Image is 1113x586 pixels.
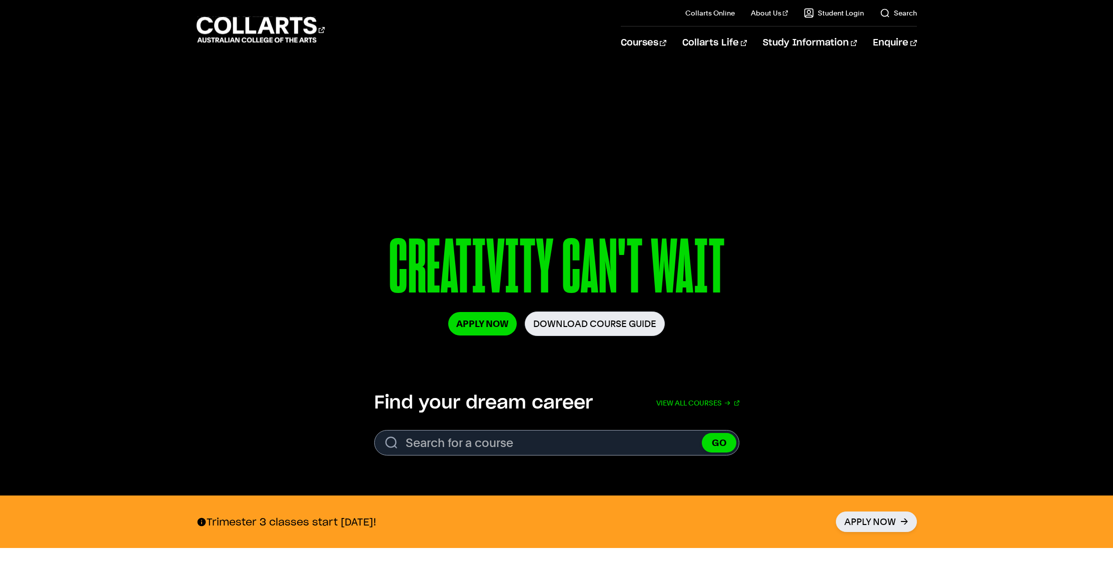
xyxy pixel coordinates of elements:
[197,515,376,528] p: Trimester 3 classes start [DATE]!
[804,8,864,18] a: Student Login
[751,8,788,18] a: About Us
[374,430,739,455] input: Search for a course
[763,26,857,59] a: Study Information
[374,430,739,455] form: Search
[525,311,665,336] a: Download Course Guide
[836,511,917,532] a: Apply Now
[682,26,747,59] a: Collarts Life
[448,312,517,335] a: Apply Now
[291,229,822,311] p: CREATIVITY CAN'T WAIT
[374,392,593,414] h2: Find your dream career
[685,8,735,18] a: Collarts Online
[621,26,666,59] a: Courses
[702,433,736,452] button: GO
[656,392,739,414] a: View all courses
[880,8,917,18] a: Search
[197,15,325,44] div: Go to homepage
[873,26,916,59] a: Enquire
